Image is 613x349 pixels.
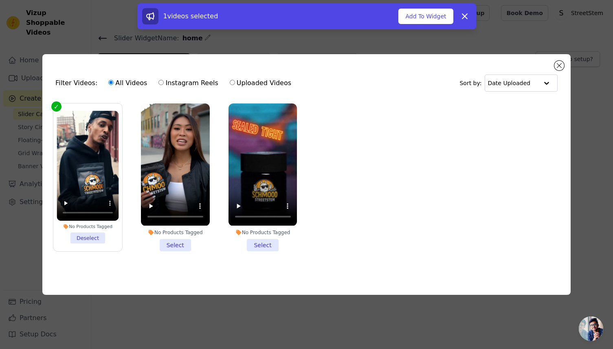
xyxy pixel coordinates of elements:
div: No Products Tagged [229,229,297,236]
span: 1 videos selected [163,12,218,20]
div: Filter Videos: [55,74,296,92]
button: Close modal [554,61,564,70]
div: Open chat [579,316,603,341]
div: Sort by: [459,75,558,92]
label: All Videos [108,78,147,88]
label: Instagram Reels [158,78,218,88]
button: Add To Widget [398,9,453,24]
div: No Products Tagged [141,229,210,236]
label: Uploaded Videos [229,78,292,88]
div: No Products Tagged [57,224,119,230]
